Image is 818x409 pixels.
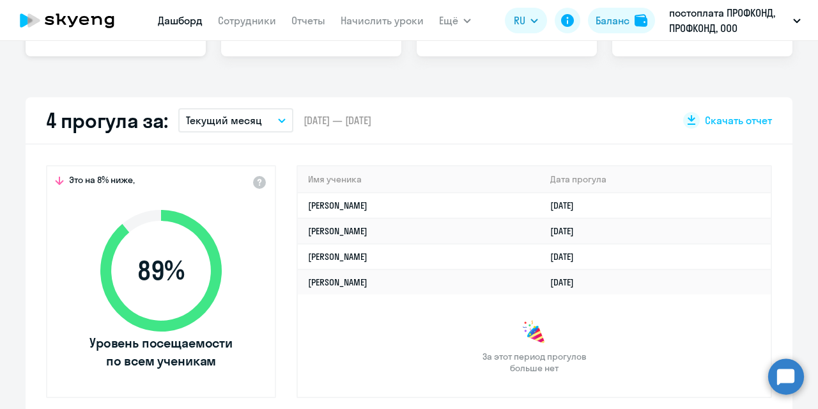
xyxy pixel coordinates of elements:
[439,13,458,28] span: Ещё
[505,8,547,33] button: RU
[550,225,584,237] a: [DATE]
[46,108,168,133] h2: 4 прогула за:
[341,14,424,27] a: Начислить уроки
[291,14,325,27] a: Отчеты
[218,14,276,27] a: Сотрудники
[308,277,367,288] a: [PERSON_NAME]
[298,166,540,193] th: Имя ученика
[596,13,629,28] div: Баланс
[550,200,584,211] a: [DATE]
[550,277,584,288] a: [DATE]
[669,5,788,36] p: постоплата ПРОФКОНД, ПРОФКОНД, ООО
[304,113,371,127] span: [DATE] — [DATE]
[88,255,235,286] span: 89 %
[439,8,471,33] button: Ещё
[69,174,135,189] span: Это на 8% ниже,
[186,113,262,128] p: Текущий месяц
[178,108,293,132] button: Текущий месяц
[550,251,584,262] a: [DATE]
[308,251,367,262] a: [PERSON_NAME]
[308,200,367,211] a: [PERSON_NAME]
[514,13,525,28] span: RU
[88,334,235,370] span: Уровень посещаемости по всем ученикам
[521,320,547,346] img: congrats
[663,5,807,36] button: постоплата ПРОФКОНД, ПРОФКОНД, ООО
[540,166,771,193] th: Дата прогула
[158,14,203,27] a: Дашборд
[588,8,655,33] button: Балансbalance
[705,113,772,127] span: Скачать отчет
[635,14,647,27] img: balance
[308,225,367,237] a: [PERSON_NAME]
[481,351,588,374] span: За этот период прогулов больше нет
